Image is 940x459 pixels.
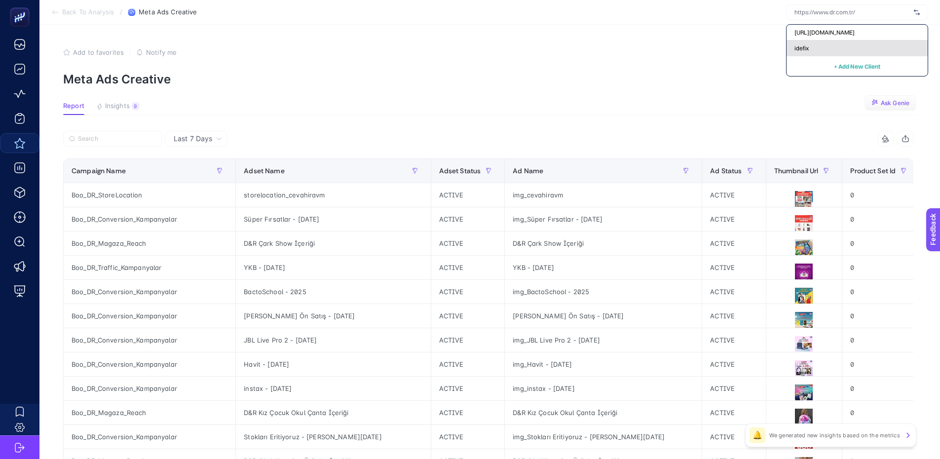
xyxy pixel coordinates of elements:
[505,231,702,255] div: D&R Çark Show İçeriği
[105,102,130,110] span: Insights
[236,183,430,207] div: storelocation_cevahiravm
[842,401,919,424] div: 0
[702,207,765,231] div: ACTIVE
[236,328,430,352] div: JBL Live Pro 2 - [DATE]
[834,63,880,70] span: + Add New Client
[702,377,765,400] div: ACTIVE
[244,167,284,175] span: Adset Name
[63,48,124,56] button: Add to favorites
[64,304,235,328] div: Boo_DR_Conversion_Kampanyalar
[139,8,197,16] span: Meta Ads Creative
[505,304,702,328] div: [PERSON_NAME] Ön Satış - [DATE]
[174,134,212,144] span: Last 7 Days
[750,427,765,443] div: 🔔
[842,231,919,255] div: 0
[64,183,235,207] div: Boo_DR_StoreLocation
[136,48,177,56] button: Notify me
[6,3,38,11] span: Feedback
[702,401,765,424] div: ACTIVE
[431,280,505,304] div: ACTIVE
[431,425,505,449] div: ACTIVE
[63,72,916,86] p: Meta Ads Creative
[64,207,235,231] div: Boo_DR_Conversion_Kampanyalar
[702,256,765,279] div: ACTIVE
[505,328,702,352] div: img_JBL Live Pro 2 - [DATE]
[431,401,505,424] div: ACTIVE
[64,328,235,352] div: Boo_DR_Conversion_Kampanyalar
[774,167,819,175] span: Thumbnail Url
[505,207,702,231] div: img_Süper Fırsatlar - [DATE]
[710,167,742,175] span: Ad Status
[842,377,919,400] div: 0
[236,352,430,376] div: Havit - [DATE]
[431,207,505,231] div: ACTIVE
[78,135,156,143] input: Search
[834,60,880,72] button: + Add New Client
[431,377,505,400] div: ACTIVE
[505,352,702,376] div: img_Havit - [DATE]
[236,280,430,304] div: BactoSchool - 2025
[236,256,430,279] div: YKB - [DATE]
[64,401,235,424] div: Boo_DR_Magaza_Reach
[702,304,765,328] div: ACTIVE
[236,377,430,400] div: instax - [DATE]
[236,231,430,255] div: D&R Çark Show İçeriği
[702,425,765,449] div: ACTIVE
[794,29,855,37] span: [URL][DOMAIN_NAME]
[702,231,765,255] div: ACTIVE
[146,48,177,56] span: Notify me
[842,207,919,231] div: 0
[236,425,430,449] div: Stokları Eritiyoruz - [PERSON_NAME][DATE]
[431,328,505,352] div: ACTIVE
[505,425,702,449] div: img_Stokları Eritiyoruz - [PERSON_NAME][DATE]
[431,183,505,207] div: ACTIVE
[431,352,505,376] div: ACTIVE
[505,401,702,424] div: D&R Kız Çocuk Okul Çanta İçeriği
[702,280,765,304] div: ACTIVE
[64,352,235,376] div: Boo_DR_Conversion_Kampanyalar
[62,8,114,16] span: Back To Analysis
[505,280,702,304] div: img_BactoSchool - 2025
[769,431,900,439] p: We generated new insights based on the metrics
[842,280,919,304] div: 0
[794,8,910,16] input: https://www.dr.com.tr/
[431,231,505,255] div: ACTIVE
[914,7,920,17] img: svg%3e
[64,231,235,255] div: Boo_DR_Magaza_Reach
[842,352,919,376] div: 0
[236,401,430,424] div: D&R Kız Çocuk Okul Çanta İçeriği
[73,48,124,56] span: Add to favorites
[64,377,235,400] div: Boo_DR_Conversion_Kampanyalar
[702,183,765,207] div: ACTIVE
[431,304,505,328] div: ACTIVE
[236,304,430,328] div: [PERSON_NAME] Ön Satış - [DATE]
[842,328,919,352] div: 0
[850,167,896,175] span: Product Set Id
[881,99,909,107] span: Ask Genie
[64,256,235,279] div: Boo_DR_Traffic_Kampanyalar
[702,328,765,352] div: ACTIVE
[505,377,702,400] div: img_instax - [DATE]
[439,167,481,175] span: Adset Status
[842,256,919,279] div: 0
[702,352,765,376] div: ACTIVE
[236,207,430,231] div: Süper Fırsatlar - [DATE]
[63,102,84,110] span: Report
[64,425,235,449] div: Boo_DR_Conversion_Kampanyalar
[64,280,235,304] div: Boo_DR_Conversion_Kampanyalar
[505,183,702,207] div: img_cevahiravm
[794,44,809,52] span: idefix
[72,167,126,175] span: Campaign Name
[120,8,122,16] span: /
[842,183,919,207] div: 0
[431,256,505,279] div: ACTIVE
[513,167,543,175] span: Ad Name
[842,304,919,328] div: 0
[132,102,139,110] div: 9
[505,256,702,279] div: YKB - [DATE]
[865,95,916,111] button: Ask Genie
